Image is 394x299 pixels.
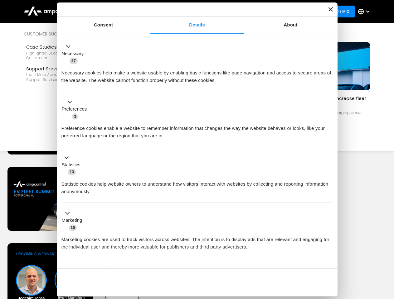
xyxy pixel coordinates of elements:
[61,176,333,195] div: Statistic cookies help website owners to understand how visitors interact with websites by collec...
[70,58,78,64] span: 27
[69,225,77,231] span: 10
[61,120,333,140] div: Preference cookies enable a website to remember information that changes the way the website beha...
[62,50,84,57] label: Necessary
[26,44,99,50] div: Case Studies
[24,63,101,85] a: Support ServicesLearn more about Ampcontrol’s support services
[61,98,91,120] button: Preferences (3)
[62,106,87,113] label: Preferences
[61,265,113,273] button: Unclassified (2)
[61,231,333,251] div: Marketing cookies are used to track visitors across websites. The intention is to display ads tha...
[68,169,76,175] span: 13
[61,154,84,176] button: Statistics (13)
[26,51,99,60] div: Highlighted success stories From Our Customers
[150,17,244,34] a: Details
[103,266,109,272] span: 2
[26,65,99,72] div: Support Services
[24,41,101,63] a: Case StudiesHighlighted success stories From Our Customers
[61,43,88,64] button: Necessary (27)
[61,64,333,84] div: Necessary cookies help make a website usable by enabling basic functions like page navigation and...
[26,72,99,82] div: Learn more about Ampcontrol’s support services
[61,210,86,231] button: Marketing (10)
[72,113,78,120] span: 3
[57,17,150,34] a: Consent
[328,7,333,12] button: Close banner
[244,17,338,34] a: About
[24,31,101,37] div: Customer success
[243,273,333,292] button: Okay
[62,161,80,168] label: Statistics
[62,217,82,224] label: Marketing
